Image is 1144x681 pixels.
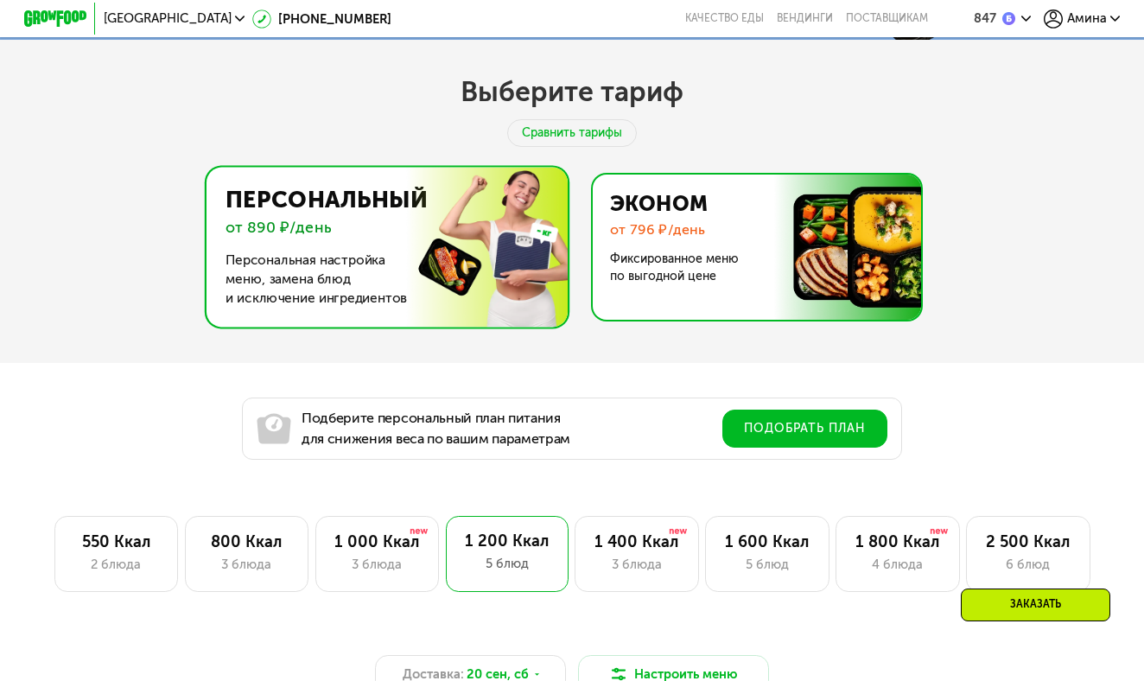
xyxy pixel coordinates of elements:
div: 4 блюда [852,555,943,574]
div: 3 блюда [332,555,423,574]
div: 5 блюд [461,554,552,573]
p: Подберите персональный план питания для снижения веса по вашим параметрам [302,408,570,449]
div: 1 200 Ккал [461,531,552,551]
div: 550 Ккал [71,532,162,551]
div: Сравнить тарифы [507,119,637,147]
h2: Выберите тариф [461,74,683,109]
div: 3 блюда [591,555,682,574]
div: 1 400 Ккал [591,532,682,551]
div: 847 [974,12,996,25]
span: Амина [1067,12,1107,25]
div: 5 блюд [721,555,812,574]
div: 1 000 Ккал [332,532,423,551]
div: 1 600 Ккал [721,532,812,551]
a: Качество еды [685,12,764,25]
div: поставщикам [846,12,928,25]
div: 3 блюда [201,555,292,574]
div: 6 блюд [982,555,1073,574]
div: 800 Ккал [201,532,292,551]
a: Вендинги [777,12,833,25]
div: 2 500 Ккал [982,532,1073,551]
div: Заказать [961,589,1110,621]
span: [GEOGRAPHIC_DATA] [104,12,232,25]
div: 2 блюда [71,555,162,574]
a: [PHONE_NUMBER] [252,10,391,29]
button: Подобрать план [722,410,887,448]
div: 1 800 Ккал [852,532,943,551]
